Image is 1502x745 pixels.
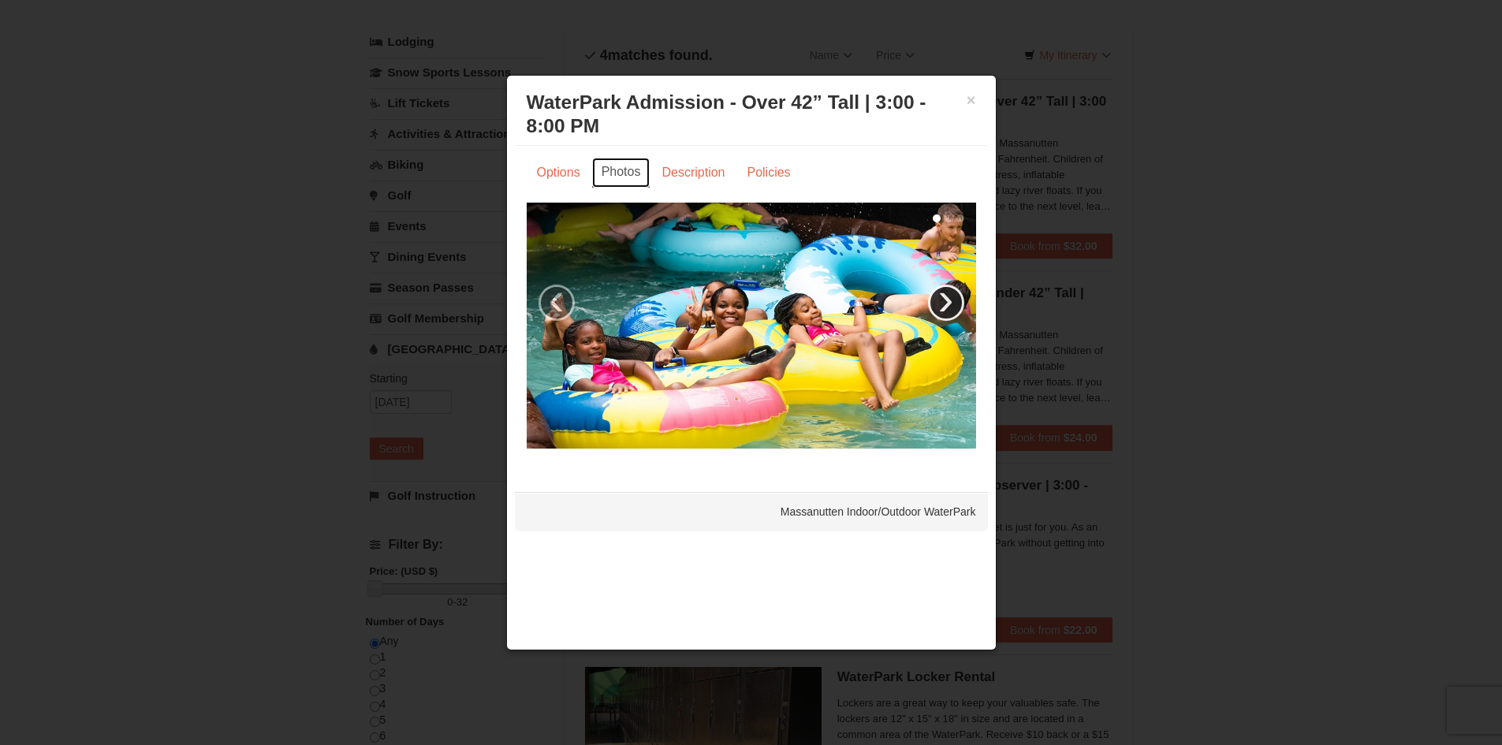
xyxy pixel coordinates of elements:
a: ‹ [539,285,575,321]
a: Policies [736,158,800,188]
a: Photos [592,158,650,188]
img: 6619917-1563-e84d971f.jpg [527,203,976,449]
a: › [928,285,964,321]
a: Description [651,158,735,188]
button: × [967,92,976,108]
h3: WaterPark Admission - Over 42” Tall | 3:00 - 8:00 PM [527,91,976,138]
div: Massanutten Indoor/Outdoor WaterPark [515,492,988,531]
a: Options [527,158,591,188]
